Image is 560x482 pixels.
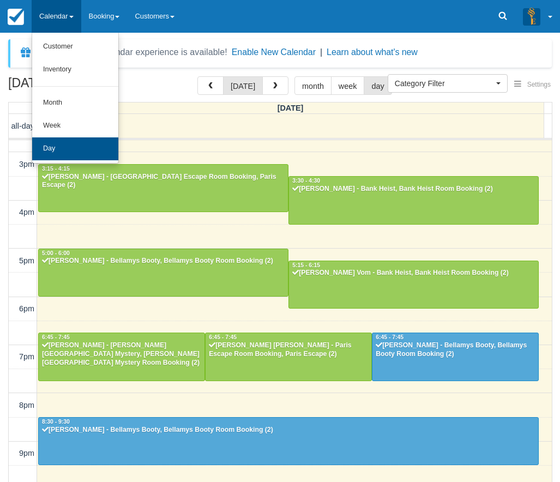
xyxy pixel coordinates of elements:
a: 3:15 - 4:15[PERSON_NAME] - [GEOGRAPHIC_DATA] Escape Room Booking, Paris Escape (2) [38,164,288,212]
div: [PERSON_NAME] - Bellamys Booty, Bellamys Booty Room Booking (2) [41,426,535,435]
span: 5pm [19,256,34,265]
a: Learn about what's new [327,47,418,57]
div: [PERSON_NAME] - [GEOGRAPHIC_DATA] Escape Room Booking, Paris Escape (2) [41,173,285,190]
span: Category Filter [395,78,493,89]
button: Category Filter [388,74,508,93]
button: month [294,76,332,95]
span: 5:15 - 6:15 [292,262,320,268]
div: [PERSON_NAME] Vom - Bank Heist, Bank Heist Room Booking (2) [292,269,535,278]
button: Enable New Calendar [232,47,316,58]
div: [PERSON_NAME] - Bellamys Booty, Bellamys Booty Room Booking (2) [375,341,535,359]
span: 8:30 - 9:30 [42,419,70,425]
div: [PERSON_NAME] - Bank Heist, Bank Heist Room Booking (2) [292,185,535,194]
button: [DATE] [223,76,263,95]
button: Settings [508,77,557,93]
div: [PERSON_NAME] - Bellamys Booty, Bellamys Booty Room Booking (2) [41,257,285,266]
span: 5:00 - 6:00 [42,250,70,256]
div: A new Booking Calendar experience is available! [37,46,227,59]
a: 6:45 - 7:45[PERSON_NAME] - Bellamys Booty, Bellamys Booty Room Booking (2) [372,333,539,381]
a: 6:45 - 7:45[PERSON_NAME] - [PERSON_NAME][GEOGRAPHIC_DATA] Mystery, [PERSON_NAME][GEOGRAPHIC_DATA]... [38,333,205,381]
button: day [364,76,392,95]
a: Month [32,92,118,115]
span: 7pm [19,352,34,361]
h2: [DATE] [8,76,146,97]
div: [PERSON_NAME] - [PERSON_NAME][GEOGRAPHIC_DATA] Mystery, [PERSON_NAME][GEOGRAPHIC_DATA] Mystery Ro... [41,341,202,367]
span: [DATE] [278,104,304,112]
a: Day [32,137,118,160]
ul: Calendar [32,33,119,164]
div: [PERSON_NAME] [PERSON_NAME] - Paris Escape Room Booking, Paris Escape (2) [208,341,369,359]
button: week [331,76,365,95]
a: Inventory [32,58,118,81]
span: 4pm [19,208,34,216]
a: Week [32,115,118,137]
span: 6:45 - 7:45 [209,334,237,340]
span: 6:45 - 7:45 [42,334,70,340]
span: all-day [11,122,34,130]
img: A3 [523,8,540,25]
span: 9pm [19,449,34,457]
span: 6pm [19,304,34,313]
span: 8pm [19,401,34,409]
span: 3pm [19,160,34,168]
span: Settings [527,81,551,88]
a: 3:30 - 4:30[PERSON_NAME] - Bank Heist, Bank Heist Room Booking (2) [288,176,539,224]
img: checkfront-main-nav-mini-logo.png [8,9,24,25]
span: 3:15 - 4:15 [42,166,70,172]
a: 8:30 - 9:30[PERSON_NAME] - Bellamys Booty, Bellamys Booty Room Booking (2) [38,417,539,465]
a: 5:15 - 6:15[PERSON_NAME] Vom - Bank Heist, Bank Heist Room Booking (2) [288,261,539,309]
a: 5:00 - 6:00[PERSON_NAME] - Bellamys Booty, Bellamys Booty Room Booking (2) [38,249,288,297]
span: 3:30 - 4:30 [292,178,320,184]
a: Customer [32,35,118,58]
span: 6:45 - 7:45 [376,334,404,340]
span: | [320,47,322,57]
a: 6:45 - 7:45[PERSON_NAME] [PERSON_NAME] - Paris Escape Room Booking, Paris Escape (2) [205,333,372,381]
